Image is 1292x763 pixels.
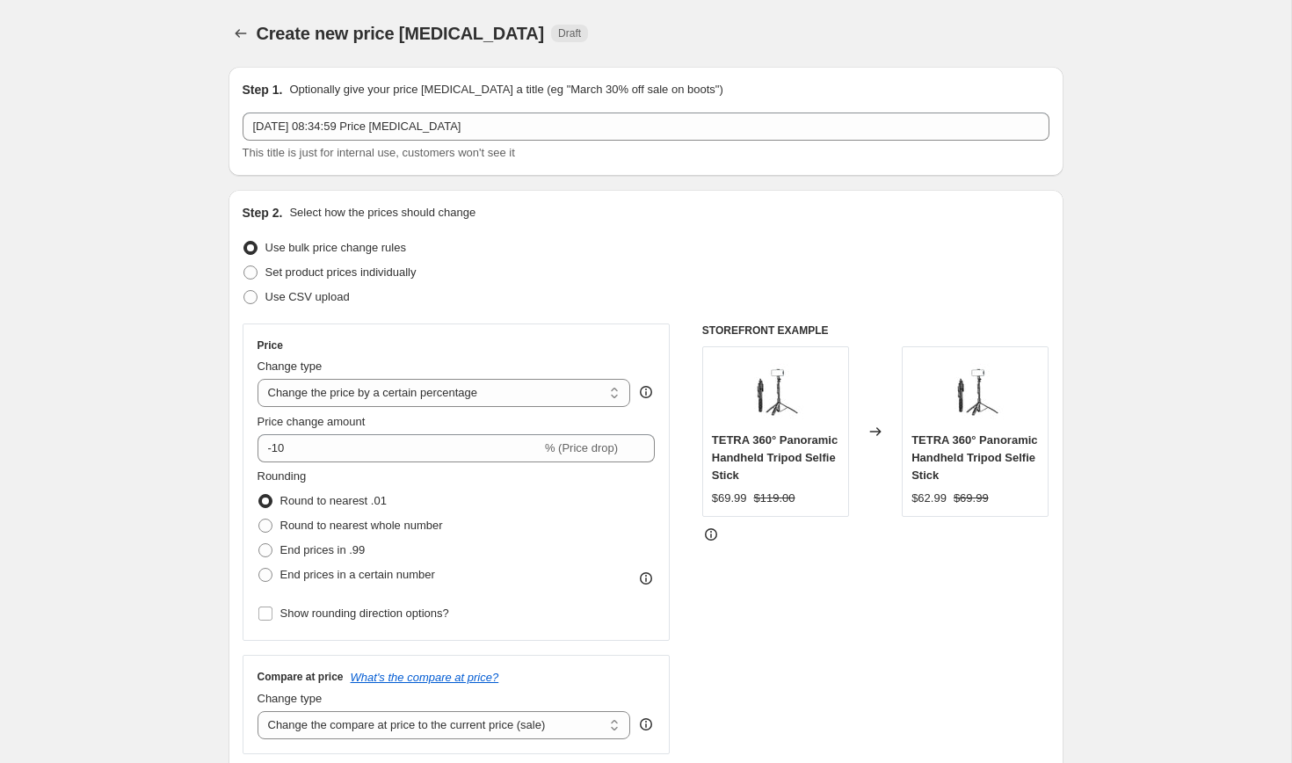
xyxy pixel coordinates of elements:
h6: STOREFRONT EXAMPLE [702,323,1049,338]
img: 16_b60cf523-4066-41ce-8691-a97d44dfd533_1920x1920_1_80x.webp [940,356,1011,426]
span: Change type [258,692,323,705]
span: TETRA 360° Panoramic Handheld Tripod Selfie Stick [911,433,1037,482]
input: -15 [258,434,541,462]
div: help [637,383,655,401]
span: Use bulk price change rules [265,241,406,254]
button: Price change jobs [229,21,253,46]
input: 30% off holiday sale [243,113,1049,141]
div: help [637,716,655,733]
span: Use CSV upload [265,290,350,303]
h2: Step 2. [243,204,283,222]
span: % (Price drop) [545,441,618,454]
span: Set product prices individually [265,265,417,279]
span: Draft [558,26,581,40]
p: Select how the prices should change [289,204,475,222]
span: End prices in a certain number [280,568,435,581]
span: Round to nearest whole number [280,519,443,532]
span: Change type [258,360,323,373]
img: 16_b60cf523-4066-41ce-8691-a97d44dfd533_1920x1920_1_80x.webp [740,356,810,426]
span: Create new price [MEDICAL_DATA] [257,24,545,43]
span: Show rounding direction options? [280,607,449,620]
span: $69.99 [712,491,747,505]
h2: Step 1. [243,81,283,98]
span: $69.99 [954,491,989,505]
h3: Price [258,338,283,352]
span: TETRA 360° Panoramic Handheld Tripod Selfie Stick [712,433,838,482]
span: $119.00 [754,491,795,505]
span: $62.99 [911,491,947,505]
span: This title is just for internal use, customers won't see it [243,146,515,159]
h3: Compare at price [258,670,344,684]
span: Round to nearest .01 [280,494,387,507]
p: Optionally give your price [MEDICAL_DATA] a title (eg "March 30% off sale on boots") [289,81,722,98]
span: Price change amount [258,415,366,428]
span: Rounding [258,469,307,483]
span: End prices in .99 [280,543,366,556]
button: What's the compare at price? [351,671,499,684]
